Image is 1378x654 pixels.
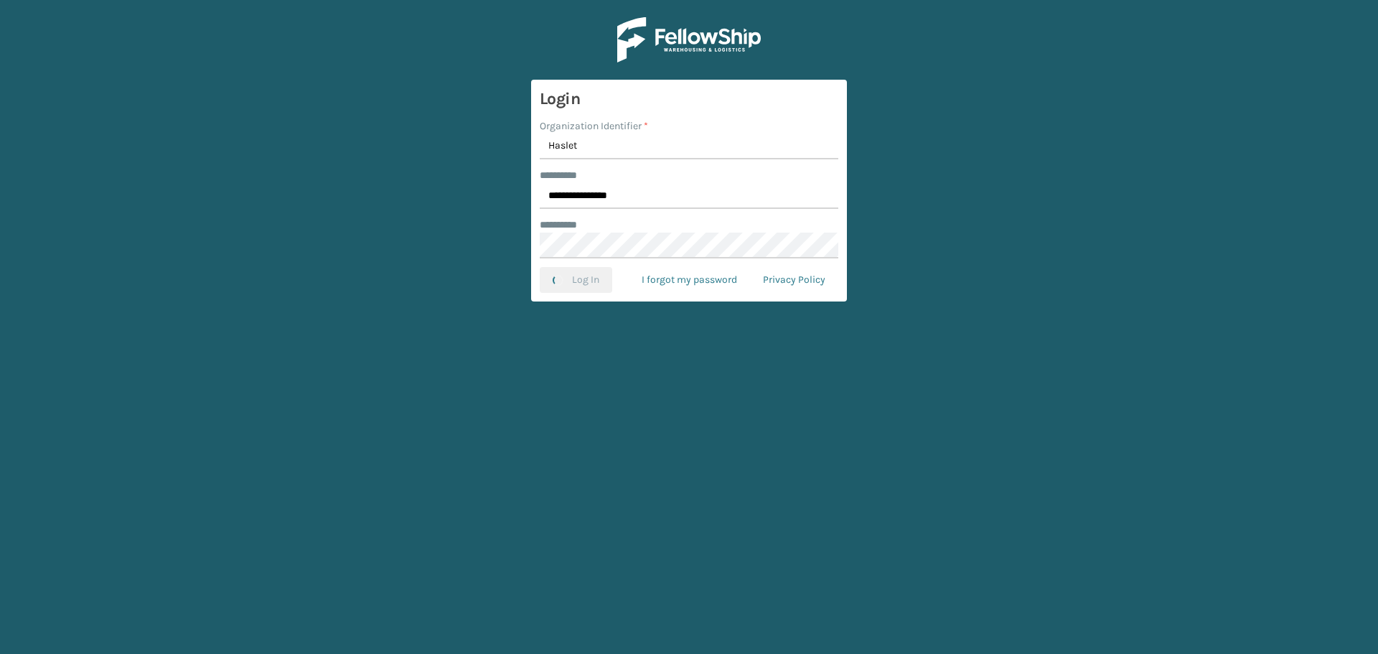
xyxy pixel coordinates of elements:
[540,267,612,293] button: Log In
[629,267,750,293] a: I forgot my password
[750,267,838,293] a: Privacy Policy
[617,17,761,62] img: Logo
[540,118,648,134] label: Organization Identifier
[540,88,838,110] h3: Login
